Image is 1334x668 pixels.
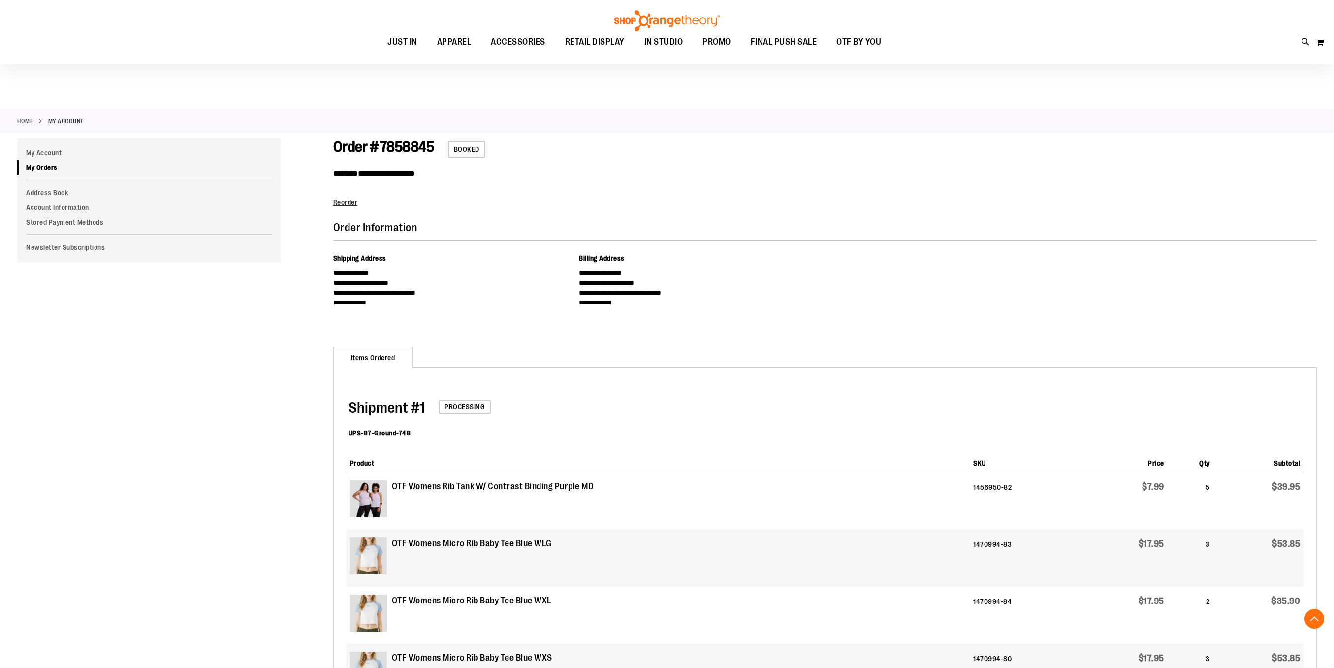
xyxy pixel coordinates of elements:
[17,200,281,215] a: Account Information
[437,31,472,53] span: APPAREL
[48,117,84,126] strong: My Account
[439,400,491,414] span: Processing
[427,31,481,54] a: APPAREL
[349,400,419,416] span: Shipment #
[1272,482,1300,492] span: $39.95
[333,254,386,262] span: Shipping Address
[349,428,411,438] dt: UPS-87-Ground-748
[333,138,434,155] span: Order # 7858845
[826,31,891,54] a: OTF BY YOU
[969,450,1085,472] th: SKU
[1142,482,1164,492] span: $7.99
[741,31,827,54] a: FINAL PUSH SALE
[702,31,731,53] span: PROMO
[751,31,817,53] span: FINAL PUSH SALE
[350,537,387,574] img: Micro Rib Baby Tee
[17,145,281,160] a: My Account
[1304,609,1324,629] button: Back To Top
[555,31,635,54] a: RETAIL DISPLAY
[1168,472,1214,530] td: 5
[1168,530,1214,587] td: 3
[969,587,1085,644] td: 1470994-84
[1271,596,1300,606] span: $35.90
[1139,653,1164,663] span: $17.95
[1272,653,1300,663] span: $53.85
[392,595,551,607] strong: OTF Womens Micro Rib Baby Tee Blue WXL
[565,31,625,53] span: RETAIL DISPLAY
[969,530,1085,587] td: 1470994-83
[613,10,721,31] img: Shop Orangetheory
[392,480,594,493] strong: OTF Womens Rib Tank W/ Contrast Binding Purple MD
[392,652,552,665] strong: OTF Womens Micro Rib Baby Tee Blue WXS
[1085,450,1168,472] th: Price
[333,347,413,368] strong: Items Ordered
[481,31,555,54] a: ACCESSORIES
[17,117,33,126] a: Home
[346,450,970,472] th: Product
[644,31,683,53] span: IN STUDIO
[491,31,545,53] span: ACCESSORIES
[693,31,741,54] a: PROMO
[333,221,417,234] span: Order Information
[1272,539,1300,549] span: $53.85
[635,31,693,54] a: IN STUDIO
[349,400,425,416] span: 1
[1139,596,1164,606] span: $17.95
[969,472,1085,530] td: 1456950-82
[1214,450,1304,472] th: Subtotal
[350,480,387,517] img: Rib Tank w/ Contrast Binding primary image
[378,31,427,54] a: JUST IN
[1139,539,1164,549] span: $17.95
[836,31,881,53] span: OTF BY YOU
[448,141,485,158] span: Booked
[17,215,281,230] a: Stored Payment Methods
[17,240,281,255] a: Newsletter Subscriptions
[392,537,552,550] strong: OTF Womens Micro Rib Baby Tee Blue WLG
[17,160,281,175] a: My Orders
[17,185,281,200] a: Address Book
[387,31,417,53] span: JUST IN
[1168,587,1214,644] td: 2
[579,254,625,262] span: Billing Address
[1168,450,1214,472] th: Qty
[333,199,358,206] a: Reorder
[350,595,387,632] img: Micro Rib Baby Tee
